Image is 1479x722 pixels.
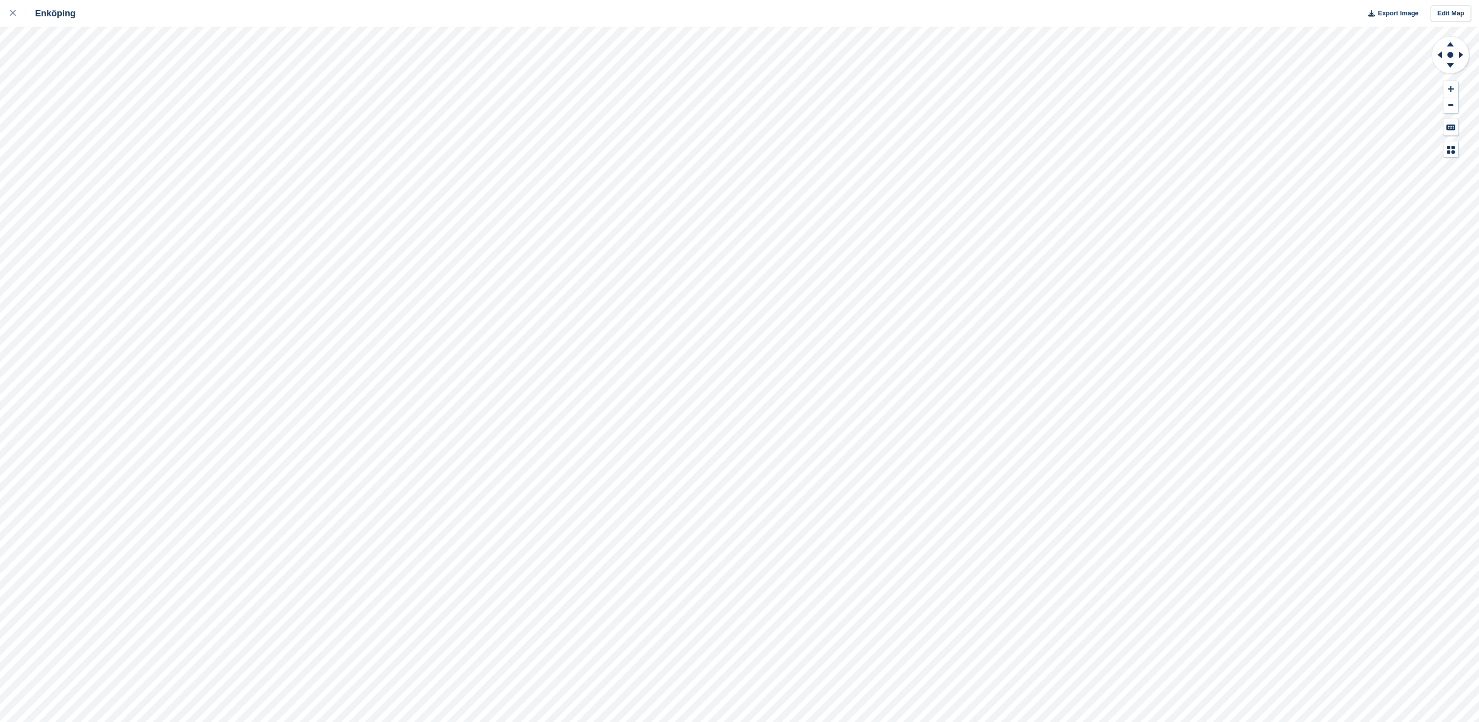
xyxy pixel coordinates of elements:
span: Export Image [1378,8,1418,18]
div: Enköping [26,7,76,19]
a: Edit Map [1431,5,1471,22]
button: Export Image [1362,5,1419,22]
button: Zoom In [1443,81,1458,97]
button: Keyboard Shortcuts [1443,119,1458,135]
button: Zoom Out [1443,97,1458,114]
button: Map Legend [1443,141,1458,158]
